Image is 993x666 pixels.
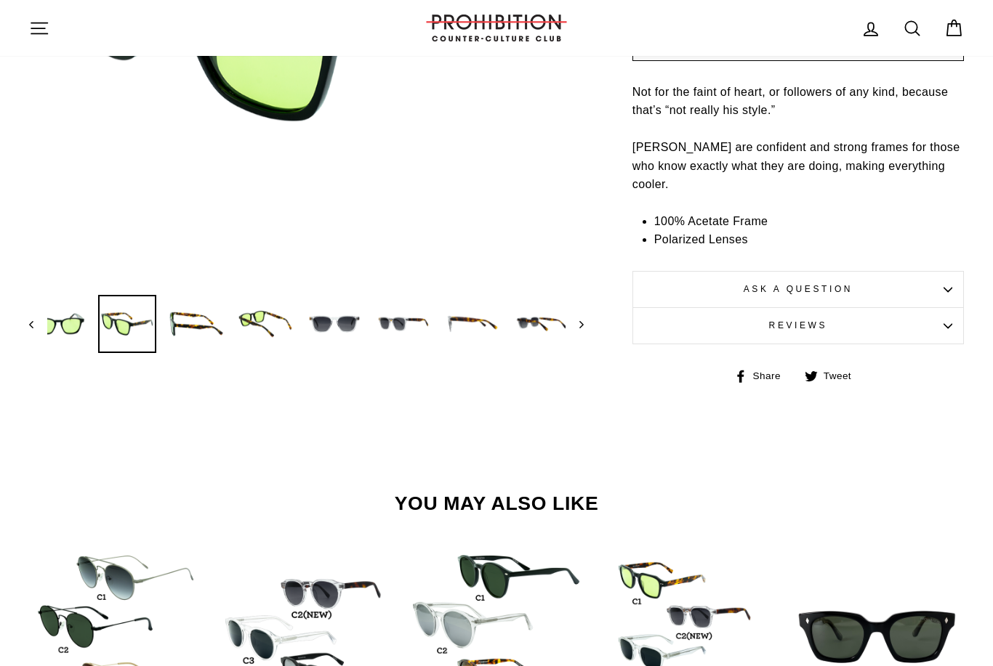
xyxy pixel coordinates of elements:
img: STARK [31,296,86,352]
img: STARK [307,296,362,352]
img: STARK [445,296,500,352]
img: STARK [100,296,155,352]
span: Reviews [769,320,828,330]
img: STARK [238,296,293,352]
p: [PERSON_NAME] are confident and strong frames for those who know exactly what they are doing, mak... [632,138,964,194]
span: 100% Acetate Frame [654,215,768,227]
button: Ask a question [632,271,964,307]
img: STARK [376,296,431,352]
img: STARK [169,296,224,352]
button: Reviews [632,307,964,344]
img: STARK [514,296,569,352]
span: Tweet [821,368,862,384]
h3: You may also like [29,494,964,513]
img: PROHIBITION COUNTER-CULTURE CLUB [424,15,569,41]
p: Not for the faint of heart, or followers of any kind, because that’s “not really his style.” [632,83,964,120]
span: Polarized Lenses [654,233,748,245]
button: Next [566,295,584,353]
button: Previous [29,295,47,353]
span: Share [751,368,792,384]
